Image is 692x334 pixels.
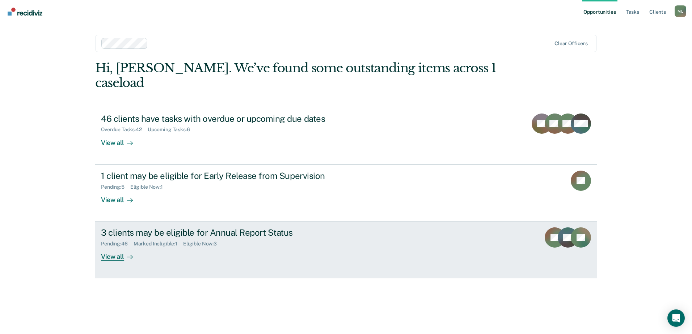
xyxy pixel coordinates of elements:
[134,241,183,247] div: Marked Ineligible : 1
[675,5,686,17] button: Profile dropdown button
[148,127,196,133] div: Upcoming Tasks : 6
[101,241,134,247] div: Pending : 46
[95,108,597,164] a: 46 clients have tasks with overdue or upcoming due datesOverdue Tasks:42Upcoming Tasks:6View all
[101,114,355,124] div: 46 clients have tasks with overdue or upcoming due dates
[95,61,497,90] div: Hi, [PERSON_NAME]. We’ve found some outstanding items across 1 caseload
[8,8,42,16] img: Recidiviz
[667,309,685,327] div: Open Intercom Messenger
[101,247,142,261] div: View all
[675,5,686,17] div: M L
[101,171,355,181] div: 1 client may be eligible for Early Release from Supervision
[554,40,588,47] div: Clear officers
[95,222,597,278] a: 3 clients may be eligible for Annual Report StatusPending:46Marked Ineligible:1Eligible Now:3View...
[130,184,169,190] div: Eligible Now : 1
[101,133,142,147] div: View all
[95,164,597,222] a: 1 client may be eligible for Early Release from SupervisionPending:5Eligible Now:1View all
[101,127,148,133] div: Overdue Tasks : 42
[101,227,355,238] div: 3 clients may be eligible for Annual Report Status
[183,241,223,247] div: Eligible Now : 3
[101,190,142,204] div: View all
[101,184,130,190] div: Pending : 5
